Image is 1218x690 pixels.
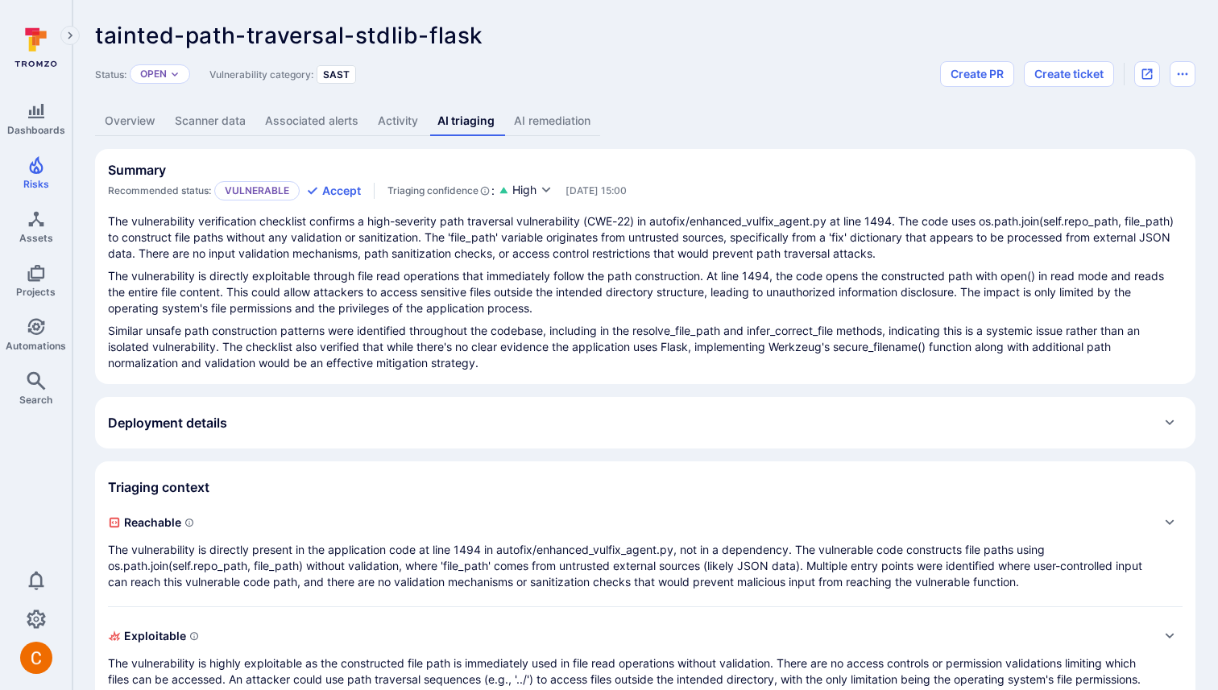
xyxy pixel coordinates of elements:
span: Search [19,394,52,406]
span: Projects [16,286,56,298]
div: : [387,183,495,199]
span: Triaging confidence [387,183,478,199]
div: Vulnerability tabs [95,106,1195,136]
i: Expand navigation menu [64,29,76,43]
a: AI triaging [428,106,504,136]
p: The vulnerability is directly exploitable through file read operations that immediately follow th... [108,268,1183,316]
span: Automations [6,340,66,352]
a: Scanner data [165,106,255,136]
div: Open original issue [1134,61,1160,87]
a: Associated alerts [255,106,368,136]
a: Overview [95,106,165,136]
span: Exploitable [108,623,1150,649]
a: AI remediation [504,106,600,136]
span: Dashboards [7,124,65,136]
button: Open [140,68,167,81]
span: Risks [23,178,49,190]
p: Vulnerable [214,181,300,200]
span: High [512,182,536,198]
h2: Triaging context [108,479,209,495]
span: Only visible to Tromzo users [565,184,627,196]
div: Expand [95,397,1195,448]
span: Assets [19,232,53,244]
span: Recommended status: [108,184,211,196]
p: Similar unsafe path construction patterns were identified throughout the codebase, including in t... [108,323,1183,371]
span: tainted-path-traversal-stdlib-flask [95,22,483,49]
svg: AI Triaging Agent self-evaluates the confidence behind recommended status based on the depth and ... [480,183,490,199]
span: Status: [95,68,126,81]
svg: Indicates if a vulnerability code, component, function or a library can actually be reached or in... [184,518,194,527]
button: Options menu [1170,61,1195,87]
button: Expand dropdown [170,69,180,79]
button: Expand navigation menu [60,26,80,45]
h2: Deployment details [108,415,227,431]
div: Camilo Rivera [20,642,52,674]
button: Create PR [940,61,1014,87]
svg: Indicates if a vulnerability can be exploited by an attacker to gain unauthorized access, execute... [189,631,199,641]
button: Accept [306,183,361,199]
h2: Summary [108,162,166,178]
img: ACg8ocJuq_DPPTkXyD9OlTnVLvDrpObecjcADscmEHLMiTyEnTELew=s96-c [20,642,52,674]
span: Vulnerability category: [209,68,313,81]
div: SAST [317,65,356,84]
p: The vulnerability is directly present in the application code at line 1494 in autofix/enhanced_vu... [108,542,1150,590]
div: Expand [108,510,1183,590]
button: Create ticket [1024,61,1114,87]
span: Reachable [108,510,1150,535]
p: The vulnerability verification checklist confirms a high-severity path traversal vulnerability (C... [108,213,1183,262]
a: Activity [368,106,428,136]
button: High [512,182,553,199]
